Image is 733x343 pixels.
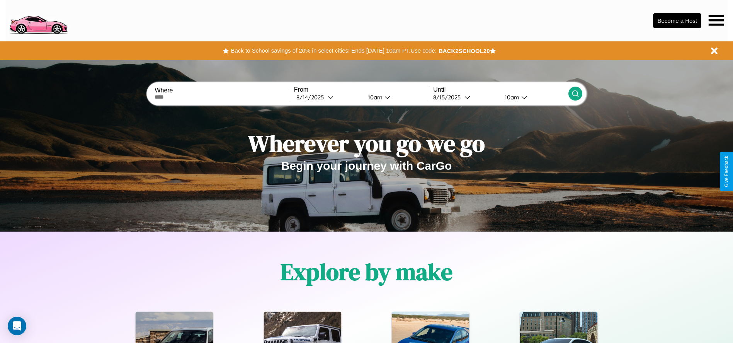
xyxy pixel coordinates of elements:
[724,156,729,187] div: Give Feedback
[498,93,568,101] button: 10am
[6,4,71,36] img: logo
[155,87,289,94] label: Where
[364,94,384,101] div: 10am
[294,93,362,101] button: 8/14/2025
[281,256,452,288] h1: Explore by make
[653,13,701,28] button: Become a Host
[8,317,26,335] div: Open Intercom Messenger
[294,86,429,93] label: From
[229,45,438,56] button: Back to School savings of 20% in select cities! Ends [DATE] 10am PT.Use code:
[433,86,568,93] label: Until
[433,94,464,101] div: 8 / 15 / 2025
[296,94,328,101] div: 8 / 14 / 2025
[439,48,490,54] b: BACK2SCHOOL20
[362,93,429,101] button: 10am
[501,94,521,101] div: 10am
